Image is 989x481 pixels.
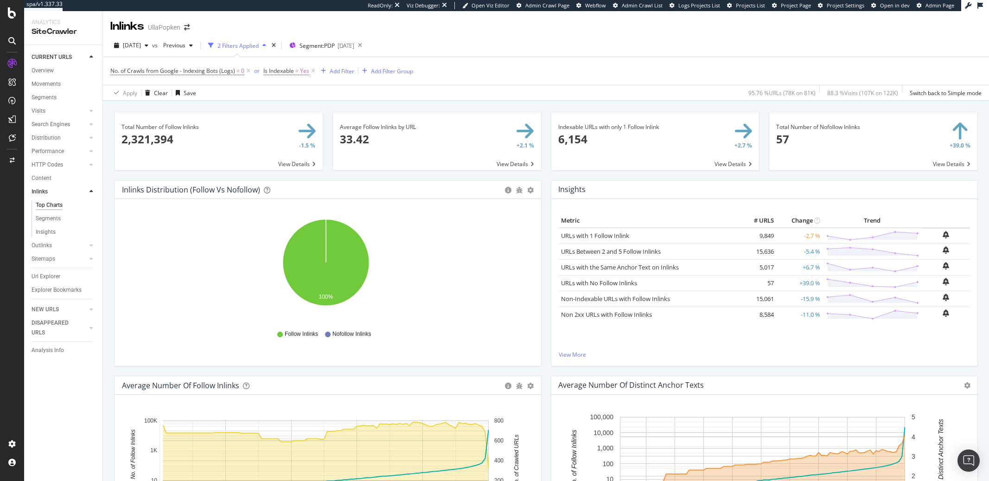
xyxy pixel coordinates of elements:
div: CURRENT URLS [32,52,72,62]
a: Top Charts [36,200,96,210]
button: Save [172,85,196,100]
div: Segments [36,214,61,224]
td: +39.0 % [776,275,823,291]
div: or [254,67,260,75]
div: Performance [32,147,64,156]
div: HTTP Codes [32,160,63,170]
div: 88.3 % Visits ( 107K on 122K ) [827,89,898,97]
a: Performance [32,147,87,156]
span: Project Page [781,2,811,9]
a: Sitemaps [32,254,87,264]
div: 2 Filters Applied [217,42,259,50]
a: Search Engines [32,120,87,129]
div: bug [516,383,523,389]
button: Switch back to Simple mode [906,85,982,100]
div: bell-plus [943,246,949,254]
a: Projects List [727,2,765,9]
td: -11.0 % [776,307,823,322]
span: 2025 Sep. 14th [123,41,141,49]
button: Apply [110,85,137,100]
span: vs [152,41,160,49]
span: 0 [241,64,244,77]
span: No. of Crawls from Google - Indexing Bots (Logs) [110,67,235,75]
div: Inlinks [32,187,48,197]
button: 2 Filters Applied [204,38,270,53]
div: Analytics [32,19,95,26]
a: Non 2xx URLs with Follow Inlinks [561,310,652,319]
a: URLs with 1 Follow Inlink [561,231,629,240]
div: gear [527,187,534,193]
span: Nofollow Inlinks [332,330,371,338]
div: Content [32,173,51,183]
td: -2.7 % [776,228,823,244]
div: Viz Debugger: [407,2,440,9]
div: bell-plus [943,278,949,285]
div: 95.76 % URLs ( 78K on 81K ) [748,89,816,97]
div: NEW URLS [32,305,59,314]
div: Top Charts [36,200,63,210]
text: 600 [494,437,504,444]
div: Distribution [32,133,61,143]
div: gear [527,383,534,389]
h4: Insights [558,183,586,196]
td: -5.4 % [776,244,823,259]
text: 400 [494,457,504,464]
div: Inlinks [110,19,144,34]
svg: A chart. [122,214,530,321]
i: Options [964,382,970,389]
div: Analysis Info [32,346,64,355]
div: Open Intercom Messenger [957,449,980,472]
div: Url Explorer [32,272,60,282]
text: 100 [602,460,613,468]
button: Add Filter Group [358,65,413,77]
span: Admin Page [925,2,954,9]
div: Average Number of Follow Inlinks [122,381,239,390]
a: Open in dev [871,2,910,9]
span: Yes [300,64,309,77]
text: 800 [494,417,504,424]
div: bell-plus [943,309,949,317]
a: URLs with the Same Anchor Text on Inlinks [561,263,679,271]
div: Add Filter [330,67,354,75]
a: Outlinks [32,241,87,250]
text: 2 [912,472,915,480]
td: 15,061 [739,291,776,307]
td: 57 [739,275,776,291]
span: Open in dev [880,2,910,9]
div: Overview [32,66,54,76]
a: Movements [32,79,96,89]
div: Movements [32,79,61,89]
div: Add Filter Group [371,67,413,75]
span: Segment: PDP [300,42,335,50]
span: Projects List [736,2,765,9]
th: # URLS [739,214,776,228]
a: Inlinks [32,187,87,197]
td: 5,017 [739,259,776,275]
div: arrow-right-arrow-left [184,24,190,31]
span: Previous [160,41,185,49]
text: 10,000 [593,429,613,436]
div: Inlinks Distribution (Follow vs Nofollow) [122,185,260,194]
div: Clear [154,89,168,97]
div: bell-plus [943,231,949,238]
div: Switch back to Simple mode [910,89,982,97]
td: 15,636 [739,244,776,259]
span: = [236,67,240,75]
span: Open Viz Editor [472,2,510,9]
th: Change [776,214,823,228]
div: UllaPopken [148,23,180,32]
a: Open Viz Editor [462,2,510,9]
a: Url Explorer [32,272,96,282]
a: DISAPPEARED URLS [32,318,87,338]
text: 3 [912,453,915,460]
a: Explorer Bookmarks [32,285,96,295]
div: Segments [32,93,57,103]
text: 100K [144,417,157,424]
a: Insights [36,227,96,237]
div: Save [184,89,196,97]
a: HTTP Codes [32,160,87,170]
a: Project Page [772,2,811,9]
a: CURRENT URLS [32,52,87,62]
a: Segments [32,93,96,103]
